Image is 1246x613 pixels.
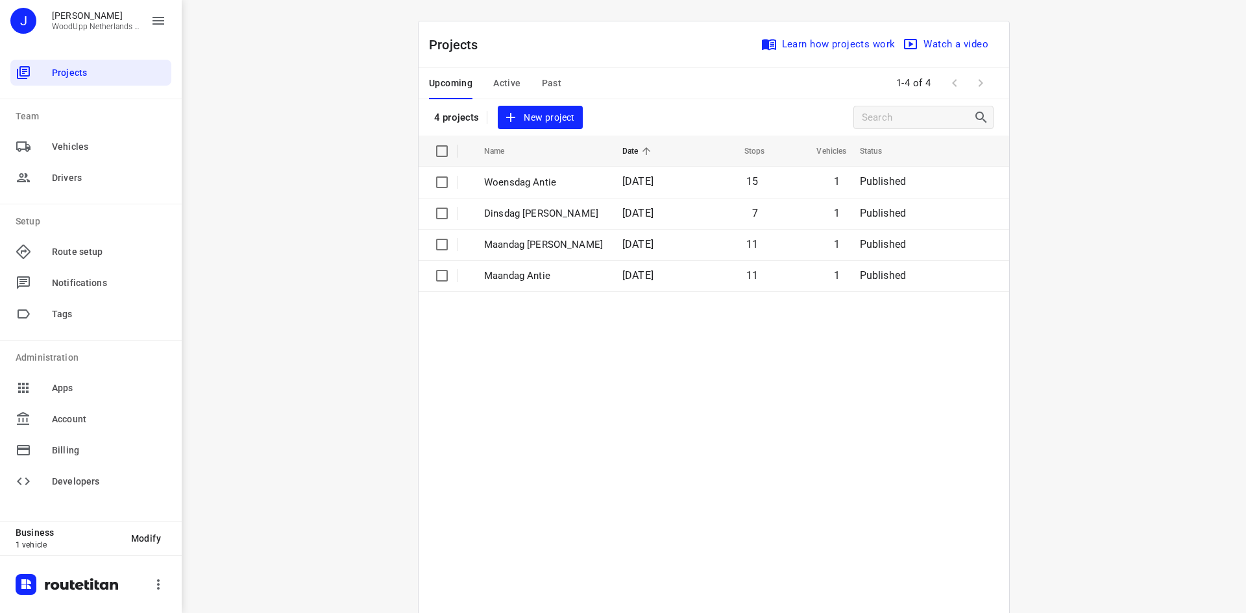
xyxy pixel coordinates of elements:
[52,413,166,426] span: Account
[10,375,171,401] div: Apps
[484,269,603,283] p: Maandag Antie
[506,110,574,126] span: New project
[973,110,993,125] div: Search
[131,533,161,544] span: Modify
[10,406,171,432] div: Account
[10,437,171,463] div: Billing
[52,307,166,321] span: Tags
[10,270,171,296] div: Notifications
[16,527,121,538] p: Business
[891,69,936,97] span: 1-4 of 4
[52,444,166,457] span: Billing
[10,60,171,86] div: Projects
[52,140,166,154] span: Vehicles
[800,143,846,159] span: Vehicles
[493,75,520,91] span: Active
[16,215,171,228] p: Setup
[746,175,758,187] span: 15
[834,175,840,187] span: 1
[434,112,479,123] p: 4 projects
[484,175,603,190] p: Woensdag Antie
[10,8,36,34] div: J
[429,75,472,91] span: Upcoming
[52,381,166,395] span: Apps
[834,207,840,219] span: 1
[622,238,654,250] span: [DATE]
[10,239,171,265] div: Route setup
[121,527,171,550] button: Modify
[10,134,171,160] div: Vehicles
[727,143,765,159] span: Stops
[52,22,140,31] p: WoodUpp Netherlands B.V.
[622,207,654,219] span: [DATE]
[622,175,654,187] span: [DATE]
[52,245,166,259] span: Route setup
[746,238,758,250] span: 11
[484,237,603,252] p: Maandag Barry
[498,106,582,130] button: New project
[484,206,603,221] p: Dinsdag [PERSON_NAME]
[16,351,171,365] p: Administration
[429,35,489,54] p: Projects
[52,276,166,290] span: Notifications
[16,540,121,549] p: 1 vehicle
[860,238,907,250] span: Published
[542,75,562,91] span: Past
[52,66,166,80] span: Projects
[16,110,171,123] p: Team
[860,269,907,282] span: Published
[862,108,973,128] input: Search projects
[10,468,171,494] div: Developers
[52,171,166,185] span: Drivers
[860,143,899,159] span: Status
[10,301,171,327] div: Tags
[484,143,522,159] span: Name
[942,70,968,96] span: Previous Page
[52,10,140,21] p: Jesper Elenbaas
[834,238,840,250] span: 1
[52,475,166,488] span: Developers
[860,175,907,187] span: Published
[622,143,655,159] span: Date
[860,207,907,219] span: Published
[834,269,840,282] span: 1
[10,165,171,191] div: Drivers
[746,269,758,282] span: 11
[752,207,758,219] span: 7
[622,269,654,282] span: [DATE]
